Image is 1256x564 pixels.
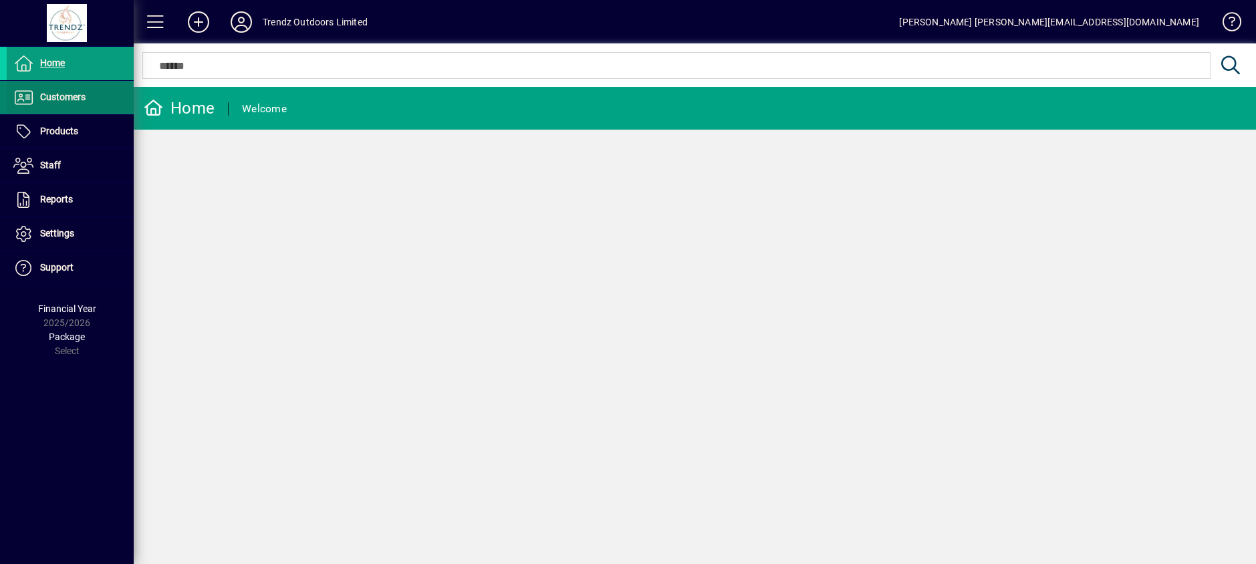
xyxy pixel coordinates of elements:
[1213,3,1239,46] a: Knowledge Base
[40,160,61,170] span: Staff
[220,10,263,34] button: Profile
[40,126,78,136] span: Products
[40,194,73,204] span: Reports
[263,11,368,33] div: Trendz Outdoors Limited
[144,98,215,119] div: Home
[177,10,220,34] button: Add
[899,11,1199,33] div: [PERSON_NAME] [PERSON_NAME][EMAIL_ADDRESS][DOMAIN_NAME]
[7,115,134,148] a: Products
[242,98,287,120] div: Welcome
[7,81,134,114] a: Customers
[38,303,96,314] span: Financial Year
[49,331,85,342] span: Package
[7,251,134,285] a: Support
[40,92,86,102] span: Customers
[7,217,134,251] a: Settings
[40,57,65,68] span: Home
[40,262,74,273] span: Support
[7,149,134,182] a: Staff
[7,183,134,217] a: Reports
[40,228,74,239] span: Settings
